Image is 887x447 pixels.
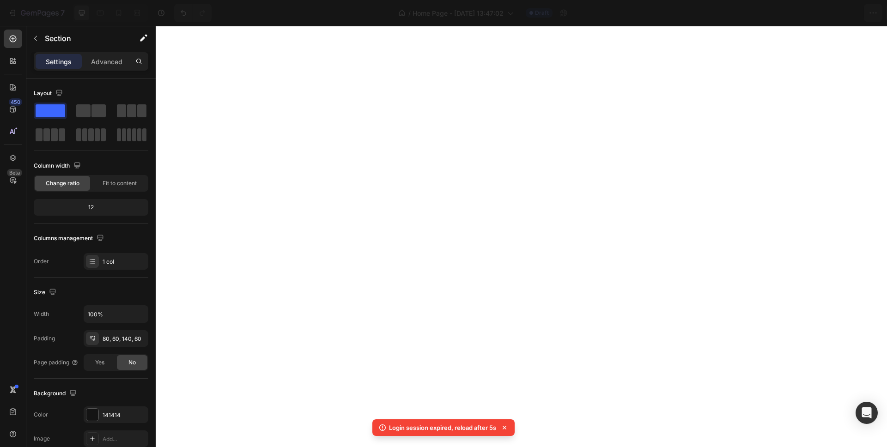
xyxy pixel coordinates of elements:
div: 141414 [103,411,146,419]
input: Auto [84,306,148,322]
span: Fit to content [103,179,137,187]
div: Image [34,435,50,443]
div: Size [34,286,58,299]
div: 1 col [103,258,146,266]
div: Undo/Redo [174,4,212,22]
div: Layout [34,87,65,100]
div: Column width [34,160,83,172]
span: Yes [95,358,104,367]
span: Home Page - [DATE] 13:47:02 [413,8,504,18]
div: Open Intercom Messenger [856,402,878,424]
div: Padding [34,334,55,343]
div: Beta [7,169,22,176]
div: Order [34,257,49,266]
p: 7 [61,7,65,18]
button: Publish [826,4,864,22]
span: No [128,358,136,367]
span: Draft [535,9,549,17]
div: 12 [36,201,146,214]
div: Columns management [34,232,106,245]
span: Save [799,9,814,17]
span: Change ratio [46,179,79,187]
div: Page padding [34,358,79,367]
button: 7 [4,4,69,22]
p: Login session expired, reload after 5s [389,423,496,432]
div: 450 [9,98,22,106]
button: Save [791,4,822,22]
div: Add... [103,435,146,443]
div: Width [34,310,49,318]
div: Publish [833,8,857,18]
p: Section [45,33,121,44]
iframe: To enrich screen reader interactions, please activate Accessibility in Grammarly extension settings [156,26,887,447]
p: Settings [46,57,72,66]
div: Background [34,387,79,400]
span: / [408,8,411,18]
div: Color [34,411,48,419]
p: Advanced [91,57,122,66]
div: 80, 60, 140, 60 [103,335,146,343]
